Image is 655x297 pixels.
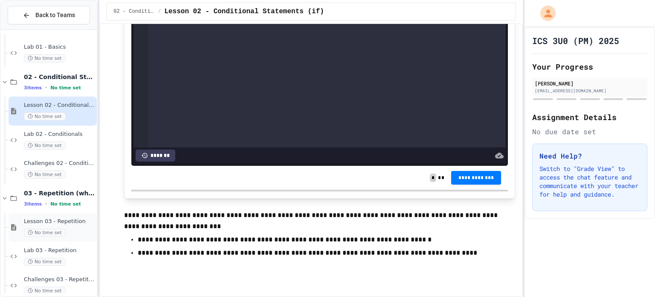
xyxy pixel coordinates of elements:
span: Back to Teams [35,11,75,20]
span: 3 items [24,201,42,207]
div: [EMAIL_ADDRESS][DOMAIN_NAME] [535,88,645,94]
span: No time set [24,258,66,266]
span: Challenges 02 - Conditionals [24,160,95,167]
h2: Your Progress [532,61,647,73]
span: No time set [24,287,66,295]
span: No time set [24,229,66,237]
span: Lab 01 - Basics [24,44,95,51]
div: No due date set [532,126,647,137]
h2: Assignment Details [532,111,647,123]
span: Lesson 02 - Conditional Statements (if) [24,102,95,109]
span: No time set [24,141,66,150]
span: No time set [50,201,81,207]
span: No time set [50,85,81,91]
span: Lesson 03 - Repetition [24,218,95,225]
p: Switch to "Grade View" to access the chat feature and communicate with your teacher for help and ... [539,165,640,199]
span: No time set [24,112,66,121]
span: • [45,200,47,207]
span: • [45,84,47,91]
span: 3 items [24,85,42,91]
span: 02 - Conditional Statements (if) [24,73,95,81]
span: Lab 02 - Conditionals [24,131,95,138]
span: Lesson 02 - Conditional Statements (if) [164,6,324,17]
h3: Need Help? [539,151,640,161]
span: 02 - Conditional Statements (if) [113,8,154,15]
span: No time set [24,54,66,62]
span: / [158,8,161,15]
span: Lab 03 - Repetition [24,247,95,254]
span: 03 - Repetition (while and for) [24,189,95,197]
div: My Account [531,3,558,23]
span: No time set [24,171,66,179]
button: Back to Teams [8,6,90,24]
h1: ICS 3U0 (PM) 2025 [532,35,619,47]
div: [PERSON_NAME] [535,79,645,87]
span: Challenges 03 - Repetition [24,276,95,283]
